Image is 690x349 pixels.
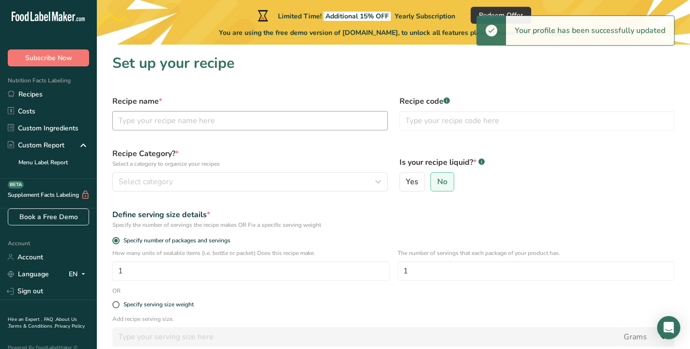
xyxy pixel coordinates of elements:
a: Language [8,266,49,283]
input: Type your recipe code here [399,111,675,130]
input: Type your recipe name here [112,111,388,130]
a: Hire an Expert . [8,316,42,323]
span: Additional 15% OFF [323,12,391,21]
span: Subscribe Now [25,53,72,63]
button: Subscribe Now [8,49,89,66]
div: OR [107,286,126,295]
p: How many units of sealable items (i.e. bottle or packet) Does this recipe make. [112,249,390,257]
span: Redeem Offer [479,10,523,20]
button: Select category [112,172,388,191]
span: You are using the free demo version of [DOMAIN_NAME], to unlock all features please choose one of... [219,28,568,38]
label: Recipe Category? [112,148,388,168]
span: No [437,177,447,187]
p: Add recipe serving size. [112,315,675,323]
a: Terms & Conditions . [8,323,55,330]
span: Select category [119,176,173,188]
div: Your profile has been successfully updated [506,16,674,45]
span: Yearly Subscription [395,12,455,21]
div: EN [69,269,89,280]
div: Limited Time! [256,10,455,21]
div: Open Intercom Messenger [657,316,680,339]
a: FAQ . [44,316,56,323]
span: Yes [406,177,418,187]
button: Redeem Offer [471,7,531,24]
div: Custom Report [8,140,64,150]
div: Define serving size details [112,209,675,221]
p: The number of servings that each package of your product has. [398,249,675,257]
label: Is your recipe liquid? [399,157,675,168]
a: Privacy Policy [55,323,85,330]
a: About Us . [8,316,77,330]
a: Book a Free Demo [8,208,89,225]
span: Specify number of packages and servings [120,237,230,244]
p: Select a category to organize your recipes [112,159,388,168]
label: Recipe code [399,95,675,107]
input: Type your serving size here [112,327,618,347]
h1: Set up your recipe [112,52,675,74]
div: Specify the number of servings the recipe makes OR Fix a specific serving weight [112,221,675,229]
div: Specify serving size weight [123,301,194,308]
label: Recipe name [112,95,388,107]
div: BETA [8,181,24,189]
